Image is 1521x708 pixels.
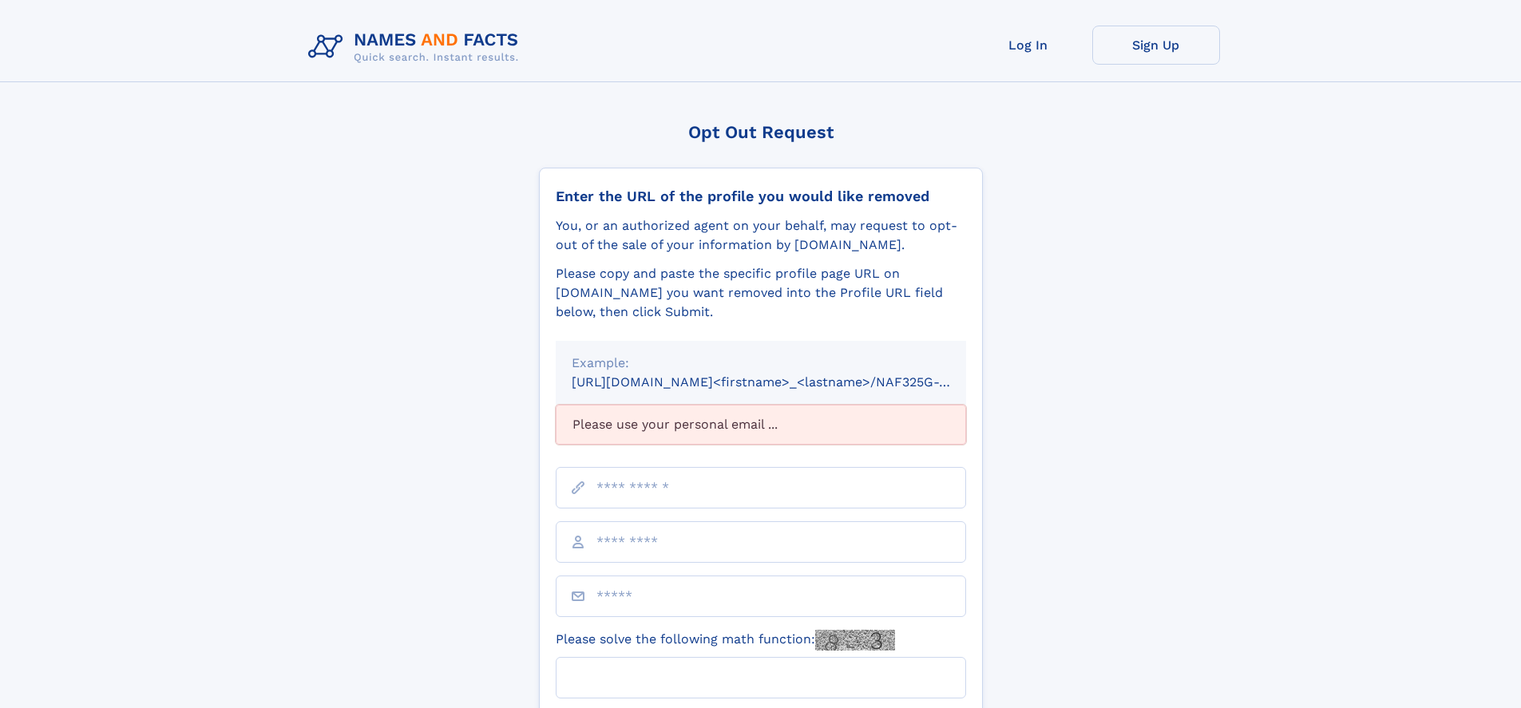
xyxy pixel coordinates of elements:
div: You, or an authorized agent on your behalf, may request to opt-out of the sale of your informatio... [556,216,966,255]
a: Log In [964,26,1092,65]
a: Sign Up [1092,26,1220,65]
div: Please copy and paste the specific profile page URL on [DOMAIN_NAME] you want removed into the Pr... [556,264,966,322]
div: Opt Out Request [539,122,983,142]
label: Please solve the following math function: [556,630,895,651]
small: [URL][DOMAIN_NAME]<firstname>_<lastname>/NAF325G-xxxxxxxx [572,374,996,390]
div: Enter the URL of the profile you would like removed [556,188,966,205]
div: Example: [572,354,950,373]
img: Logo Names and Facts [302,26,532,69]
div: Please use your personal email ... [556,405,966,445]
